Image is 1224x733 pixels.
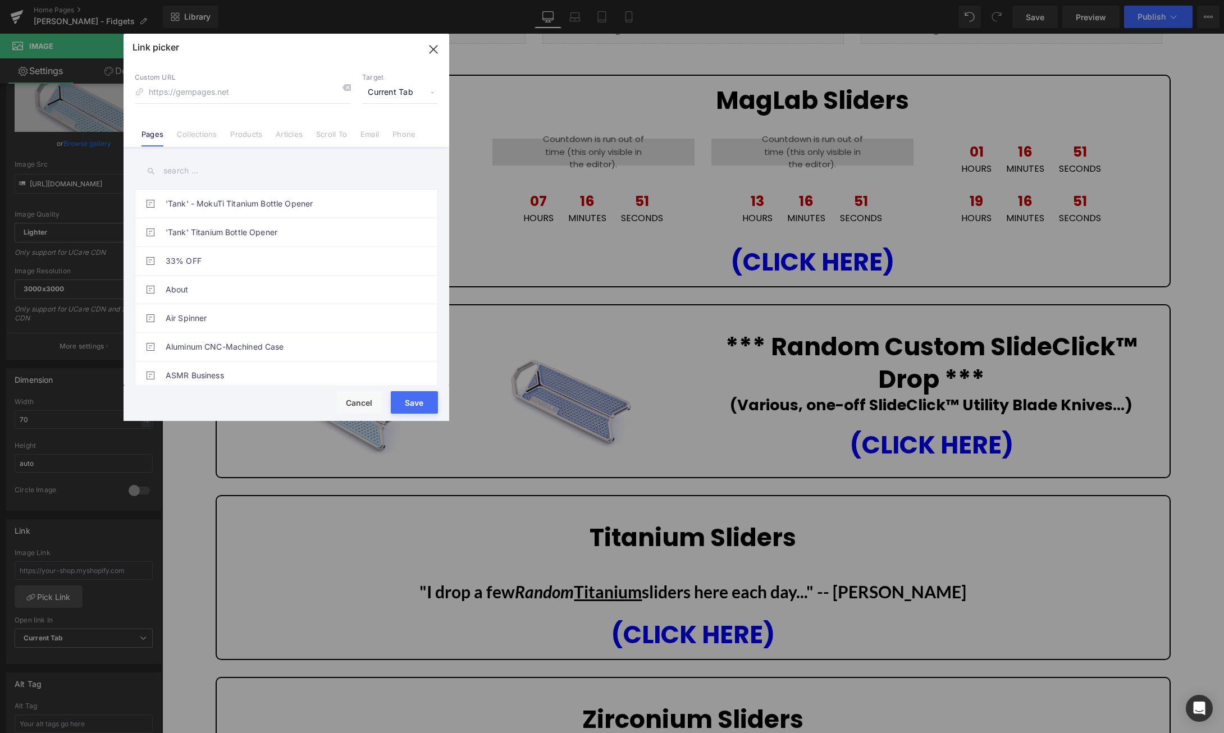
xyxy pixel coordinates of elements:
[276,130,303,146] a: Articles
[844,180,882,189] span: Minutes
[135,82,351,103] input: https://gempages.net
[361,161,391,180] span: 07
[412,548,479,568] u: Titanium
[141,130,163,146] a: Pages
[799,131,829,140] span: Hours
[844,131,882,140] span: Minutes
[897,111,939,131] span: 51
[459,180,501,189] span: Seconds
[166,361,413,390] a: ASMR Business
[580,180,610,189] span: Hours
[166,247,413,275] a: 33% OFF
[678,180,720,189] span: Seconds
[166,304,413,332] a: Air Spinner
[568,361,970,382] strong: (Various, one-off SlideClick™ Utility Blade Knives...)
[678,161,720,180] span: 51
[166,276,413,304] a: About
[420,668,641,703] strong: Zirconium Sliders
[166,190,413,218] a: 'Tank' - MokuTi Titanium Bottle Opener
[580,161,610,180] span: 13
[897,131,939,140] span: Seconds
[897,161,939,180] span: 51
[625,180,663,189] span: Minutes
[799,161,829,180] span: 19
[1186,695,1213,722] div: Open Intercom Messenger
[897,180,939,189] span: Seconds
[337,391,382,414] button: Cancel
[230,130,262,146] a: Products
[844,161,882,180] span: 16
[257,548,804,568] b: "I drop a few sliders here each day..." -- [PERSON_NAME]
[687,394,851,428] a: (CLICK HERE)
[799,180,829,189] span: Hours
[844,111,882,131] span: 16
[360,130,379,146] a: Email
[568,211,732,245] a: (CLICK HERE)
[133,42,179,53] p: Link picker
[135,73,351,82] p: Custom URL
[362,73,438,82] p: Target
[392,130,415,146] a: Phone
[459,161,501,180] span: 51
[166,218,413,246] a: 'Tank' Titanium Bottle Opener
[406,161,444,180] span: 16
[361,180,391,189] span: Hours
[166,333,413,361] a: Aluminum CNC-Machined Case
[135,158,438,184] input: search ...
[362,82,438,103] span: Current Tab
[316,130,347,146] a: Scroll To
[563,296,975,362] strong: *** Random Custom SlideClick™ Drop ***
[406,180,444,189] span: Minutes
[625,161,663,180] span: 16
[449,584,613,618] a: (CLICK HERE)
[353,548,412,568] i: Random
[177,130,217,146] a: Collections
[427,487,634,521] strong: Titanium Sliders
[391,391,438,414] button: Save
[554,49,747,84] strong: MagLab Sliders
[799,111,829,131] span: 01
